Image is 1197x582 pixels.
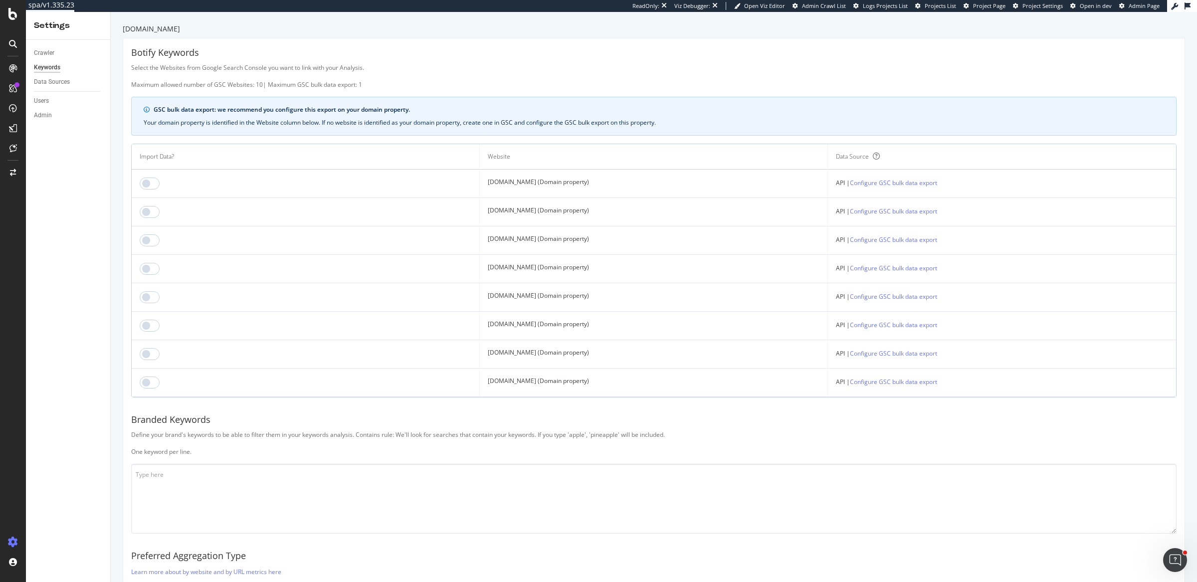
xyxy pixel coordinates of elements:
span: Logs Projects List [863,2,908,9]
div: API | [836,377,1168,387]
div: API | [836,178,1168,188]
td: [DOMAIN_NAME] (Domain property) [480,170,828,198]
div: Admin [34,110,52,121]
div: API | [836,348,1168,359]
a: Keywords [34,62,103,73]
a: Configure GSC bulk data export [850,348,937,359]
th: Import Data? [132,144,480,170]
div: Viz Debugger: [674,2,710,10]
div: Data Sources [34,77,70,87]
a: Admin [34,110,103,121]
iframe: Intercom live chat [1163,548,1187,572]
td: [DOMAIN_NAME] (Domain property) [480,255,828,283]
a: Configure GSC bulk data export [850,263,937,273]
div: Preferred Aggregation Type [131,550,1177,563]
a: Users [34,96,103,106]
a: Configure GSC bulk data export [850,320,937,330]
div: Users [34,96,49,106]
span: Projects List [925,2,956,9]
a: Learn more about by website and by URL metrics here [131,567,281,577]
th: Website [480,144,828,170]
div: Define your brand's keywords to be able to filter them in your keywords analysis. Contains rule: ... [131,430,1177,456]
a: Open in dev [1070,2,1112,10]
div: Settings [34,20,102,31]
div: [DOMAIN_NAME] [123,24,1185,34]
a: Projects List [915,2,956,10]
div: ReadOnly: [632,2,659,10]
td: [DOMAIN_NAME] (Domain property) [480,340,828,369]
td: [DOMAIN_NAME] (Domain property) [480,198,828,226]
div: API | [836,320,1168,330]
div: Branded Keywords [131,413,1177,426]
div: Keywords [34,62,60,73]
div: info banner [131,97,1177,136]
td: [DOMAIN_NAME] (Domain property) [480,369,828,397]
div: API | [836,263,1168,273]
a: Configure GSC bulk data export [850,234,937,245]
div: Select the Websites from Google Search Console you want to link with your Analysis. Maximum allow... [131,63,1177,89]
td: [DOMAIN_NAME] (Domain property) [480,226,828,255]
div: Crawler [34,48,54,58]
a: Data Sources [34,77,103,87]
a: Admin Page [1119,2,1160,10]
a: Project Settings [1013,2,1063,10]
td: [DOMAIN_NAME] (Domain property) [480,283,828,312]
div: Botify Keywords [131,46,1177,59]
span: Open in dev [1080,2,1112,9]
div: Data Source [836,152,869,161]
div: Your domain property is identified in the Website column below. If no website is identified as yo... [144,118,1164,127]
span: Admin Page [1129,2,1160,9]
a: Configure GSC bulk data export [850,291,937,302]
a: Configure GSC bulk data export [850,377,937,387]
td: [DOMAIN_NAME] (Domain property) [480,312,828,340]
a: Logs Projects List [853,2,908,10]
a: Open Viz Editor [734,2,785,10]
a: Configure GSC bulk data export [850,206,937,216]
div: API | [836,206,1168,216]
span: Admin Crawl List [802,2,846,9]
a: Crawler [34,48,103,58]
a: Configure GSC bulk data export [850,178,937,188]
span: Open Viz Editor [744,2,785,9]
div: GSC bulk data export: we recommend you configure this export on your domain property. [154,105,1164,114]
a: Admin Crawl List [793,2,846,10]
span: Project Page [973,2,1005,9]
a: Project Page [964,2,1005,10]
div: API | [836,234,1168,245]
div: API | [836,291,1168,302]
span: Project Settings [1022,2,1063,9]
